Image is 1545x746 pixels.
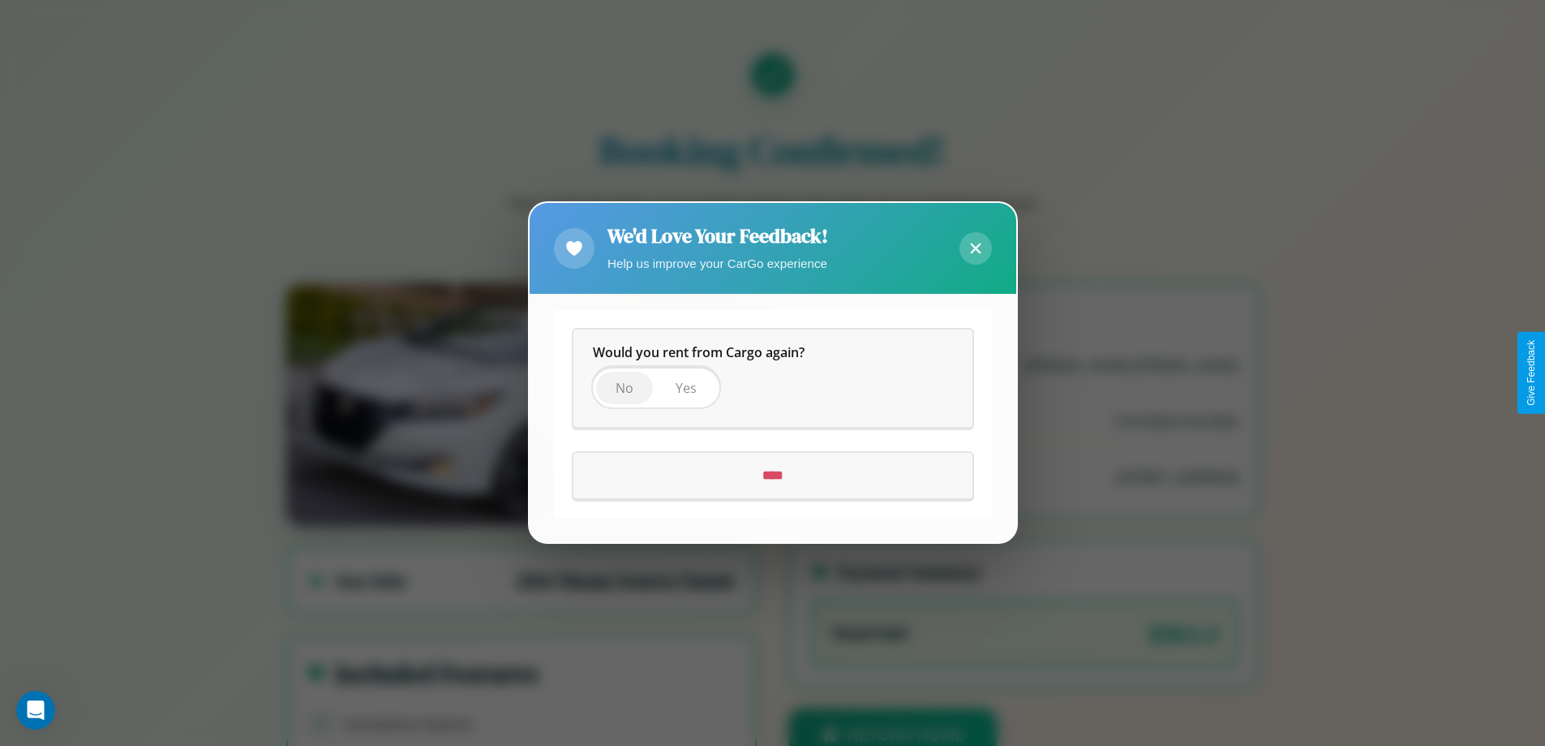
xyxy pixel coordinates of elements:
[616,380,633,398] span: No
[1526,340,1537,406] div: Give Feedback
[676,380,697,398] span: Yes
[16,691,55,730] iframe: Intercom live chat
[607,222,828,249] h2: We'd Love Your Feedback!
[607,252,828,274] p: Help us improve your CarGo experience
[593,344,805,362] span: Would you rent from Cargo again?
